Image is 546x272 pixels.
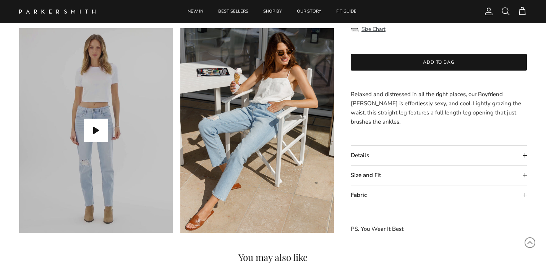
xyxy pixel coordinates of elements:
[351,166,527,185] summary: Size and Fit
[481,7,493,16] a: Account
[351,54,527,71] button: Add to bag
[84,119,108,142] button: Play video
[19,253,527,262] h4: You may also like
[351,22,386,37] button: Size Chart
[19,10,96,14] img: Parker Smith
[351,90,521,126] span: Relaxed and distressed in all the right places, our Boyfriend [PERSON_NAME] is effortlessly sexy,...
[351,224,527,233] p: PS. You Wear It Best
[524,237,536,248] svg: Scroll to Top
[351,146,527,165] summary: Details
[351,185,527,205] summary: Fabric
